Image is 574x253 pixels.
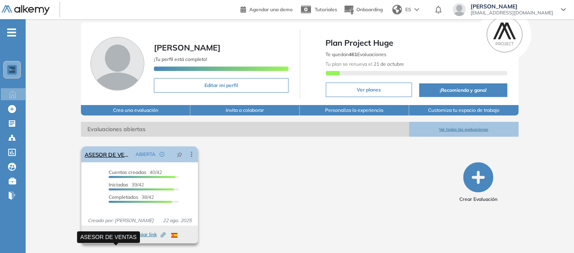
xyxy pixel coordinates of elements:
[7,32,16,33] i: -
[77,231,140,243] div: ASESOR DE VENTAS
[405,6,411,13] span: ES
[135,151,156,158] span: ABIERTA
[459,162,497,203] button: Crear Evaluación
[471,10,553,16] span: [EMAIL_ADDRESS][DOMAIN_NAME]
[81,122,409,137] span: Evaluaciones abiertas
[249,6,293,12] span: Agendar una demo
[85,146,132,162] a: ASESOR DE VENTAS
[419,83,507,97] button: ¡Recomienda y gana!
[326,37,507,49] span: Plan Project Huge
[133,231,166,238] span: Copiar link
[414,8,419,11] img: arrow
[326,51,387,57] span: Te quedan Evaluaciones
[349,51,358,57] b: 461
[171,233,178,238] img: ESP
[109,169,162,175] span: 40/42
[109,194,154,200] span: 38/42
[409,122,519,137] button: Ver todas las evaluaciones
[154,43,220,53] span: [PERSON_NAME]
[459,196,497,203] span: Crear Evaluación
[356,6,383,12] span: Onboarding
[160,152,164,157] span: check-circle
[373,61,404,67] b: 21 de octubre
[91,37,144,91] img: Foto de perfil
[109,182,144,188] span: 39/42
[326,83,412,97] button: Ver planes
[241,4,293,14] a: Agendar una demo
[300,105,409,115] button: Personaliza la experiencia
[109,194,138,200] span: Completados
[471,3,553,10] span: [PERSON_NAME]
[2,5,50,15] img: Logo
[133,230,166,239] button: Copiar link
[190,105,300,115] button: Invita a colaborar
[344,1,383,18] button: Onboarding
[154,78,288,93] button: Editar mi perfil
[81,105,190,115] button: Crea una evaluación
[109,182,128,188] span: Iniciadas
[392,5,402,14] img: world
[109,169,146,175] span: Cuentas creadas
[326,61,404,67] span: Tu plan se renueva el
[160,217,195,224] span: 22 ago. 2025
[409,105,519,115] button: Customiza tu espacio de trabajo
[171,148,188,161] button: pushpin
[177,151,182,158] span: pushpin
[85,217,157,224] span: Creado por: [PERSON_NAME]
[154,56,207,62] span: ¡Tu perfil está completo!
[9,67,15,73] img: https://assets.alkemy.org/workspaces/1802/d452bae4-97f6-47ab-b3bf-1c40240bc960.jpg
[315,6,337,12] span: Tutoriales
